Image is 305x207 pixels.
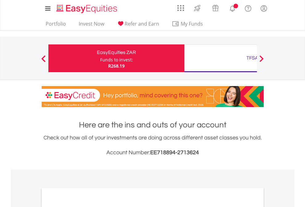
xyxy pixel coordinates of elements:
img: thrive-v2.svg [192,3,202,13]
a: Notifications [225,2,240,14]
h1: Here are the ins and outs of your account [42,119,264,130]
img: grid-menu-icon.svg [177,5,184,11]
a: Invest Now [76,21,107,30]
a: FAQ's and Support [240,2,256,14]
a: Vouchers [206,2,225,13]
div: Funds to invest: [100,57,133,63]
a: Refer and Earn [114,21,162,30]
img: vouchers-v2.svg [210,3,221,13]
a: My Profile [256,2,272,15]
img: EasyEquities_Logo.png [55,4,120,14]
span: EE718894-2713624 [150,150,199,155]
a: Home page [54,2,120,14]
span: My Funds [172,20,212,28]
span: R268.19 [108,63,125,69]
button: Next [255,58,268,64]
a: AppsGrid [173,2,188,11]
a: Portfolio [43,21,68,30]
div: Check out how all of your investments are doing across different asset classes you hold. [42,134,264,157]
h3: Account Number: [42,148,264,157]
button: Previous [37,58,50,64]
img: EasyCredit Promotion Banner [42,86,264,107]
div: EasyEquities ZAR [52,48,181,57]
span: Refer and Earn [125,20,159,27]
